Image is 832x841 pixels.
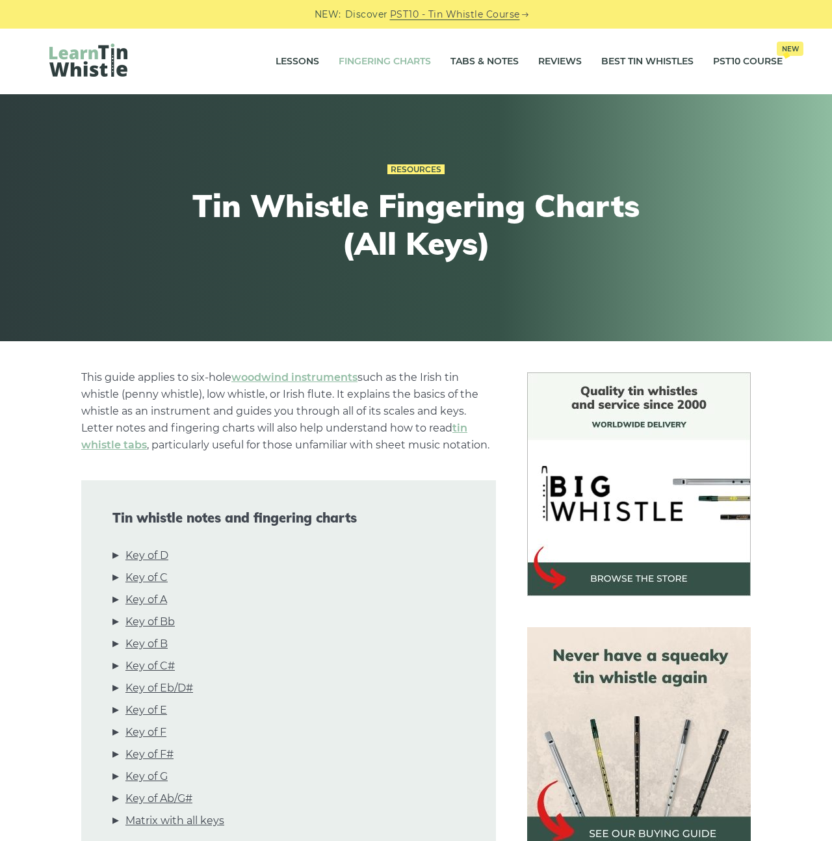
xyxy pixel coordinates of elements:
span: Tin whistle notes and fingering charts [112,510,465,526]
a: Key of B [125,636,168,653]
a: Key of C [125,569,168,586]
a: Key of Ab/G# [125,790,192,807]
a: PST10 CourseNew [713,45,783,78]
a: Key of G [125,768,168,785]
a: Reviews [538,45,582,78]
a: Lessons [276,45,319,78]
p: This guide applies to six-hole such as the Irish tin whistle (penny whistle), low whistle, or Iri... [81,369,496,454]
a: Key of D [125,547,168,564]
img: BigWhistle Tin Whistle Store [527,372,751,596]
h1: Tin Whistle Fingering Charts (All Keys) [177,187,655,262]
a: Resources [387,164,445,175]
a: Fingering Charts [339,45,431,78]
a: Tabs & Notes [450,45,519,78]
a: Key of F# [125,746,174,763]
a: Key of Eb/D# [125,680,193,697]
a: Key of Bb [125,614,175,630]
a: Matrix with all keys [125,812,224,829]
a: Key of E [125,702,167,719]
a: Best Tin Whistles [601,45,694,78]
a: Key of A [125,591,167,608]
span: New [777,42,803,56]
img: LearnTinWhistle.com [49,44,127,77]
a: Key of C# [125,658,175,675]
a: Key of F [125,724,166,741]
a: woodwind instruments [231,371,357,383]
